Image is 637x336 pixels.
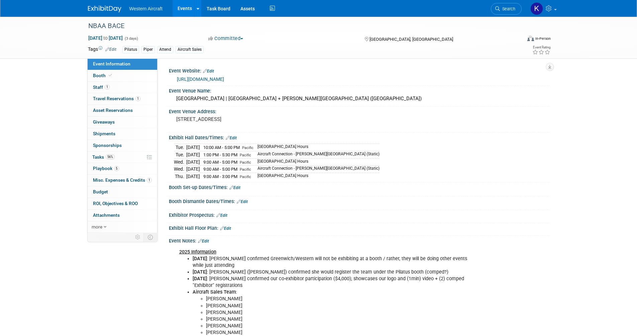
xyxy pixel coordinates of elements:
[216,213,227,218] a: Edit
[193,269,207,275] b: [DATE]
[193,269,472,276] li: : [PERSON_NAME] ([PERSON_NAME]) confirmed she would register the team under the Pilatus booth (co...
[500,6,515,11] span: Search
[177,76,224,82] a: [URL][DOMAIN_NAME]
[88,46,116,53] td: Tags
[242,146,253,150] span: Pacific
[169,182,549,191] div: Booth Set-up Dates/Times:
[102,35,109,41] span: to
[491,3,522,15] a: Search
[88,152,157,163] a: Tasks56%
[93,212,120,218] span: Attachments
[88,70,157,81] a: Booth
[229,185,240,190] a: Edit
[206,296,472,302] li: [PERSON_NAME]
[109,73,112,77] i: Booth reservation complete
[193,276,207,282] b: [DATE]
[93,73,113,78] span: Booth
[93,177,152,183] span: Misc. Expenses & Credits
[93,143,122,148] span: Sponsorships
[193,289,236,295] b: Aircraft Sales Team
[88,163,157,174] a: Playbook5
[93,189,108,194] span: Budget
[114,166,119,171] span: 5
[169,210,549,219] div: Exhibitor Prospectus:
[532,46,550,49] div: Event Rating
[193,256,207,262] b: [DATE]
[203,152,237,157] span: 1:00 PM - 5:30 PM
[105,85,110,90] span: 1
[106,154,115,159] span: 56%
[88,58,157,70] a: Event Information
[176,116,320,122] pre: [STREET_ADDRESS]
[169,107,549,115] div: Event Venue Address:
[88,105,157,116] a: Asset Reservations
[193,276,472,289] li: : [PERSON_NAME] confirmed our co-exhibitor participation ($4,000); showcases our logo and (1min) ...
[226,136,237,140] a: Edit
[186,166,200,173] td: [DATE]
[186,173,200,180] td: [DATE]
[253,158,380,166] td: [GEOGRAPHIC_DATA] Hours
[88,198,157,209] a: ROI, Objectives & ROO
[482,35,551,45] div: Event Format
[88,117,157,128] a: Giveaways
[253,144,380,151] td: [GEOGRAPHIC_DATA] Hours
[88,35,123,41] span: [DATE] [DATE]
[174,144,186,151] td: Tue.
[105,47,116,52] a: Edit
[253,166,380,173] td: Aircraft Connection - [PERSON_NAME][GEOGRAPHIC_DATA] (Static)
[527,36,534,41] img: Format-Inperson.png
[88,128,157,140] a: Shipments
[93,201,138,206] span: ROI, Objectives & ROO
[253,173,380,180] td: [GEOGRAPHIC_DATA] Hours
[174,151,186,159] td: Tue.
[206,35,246,42] button: Committed
[174,94,544,104] div: [GEOGRAPHIC_DATA] | [GEOGRAPHIC_DATA] + [PERSON_NAME][GEOGRAPHIC_DATA] ([GEOGRAPHIC_DATA])
[174,166,186,173] td: Wed.
[369,37,453,42] span: [GEOGRAPHIC_DATA], [GEOGRAPHIC_DATA]
[92,154,115,160] span: Tasks
[186,151,200,159] td: [DATE]
[86,20,512,32] div: NBAA BACE
[169,86,549,94] div: Event Venue Name:
[93,96,140,101] span: Travel Reservations
[535,36,551,41] div: In-Person
[253,151,380,159] td: Aircraft Connection - [PERSON_NAME][GEOGRAPHIC_DATA] (Static)
[169,196,549,205] div: Booth Dismantle Dates/Times:
[88,82,157,93] a: Staff1
[198,239,209,243] a: Edit
[93,166,119,171] span: Playbook
[206,303,472,309] li: [PERSON_NAME]
[93,108,133,113] span: Asset Reservations
[88,93,157,105] a: Travel Reservations1
[169,66,549,74] div: Event Website:
[169,133,549,141] div: Exhibit Hall Dates/Times:
[206,323,472,329] li: [PERSON_NAME]
[129,6,163,11] span: Western Aircraft
[174,158,186,166] td: Wed.
[179,249,216,255] b: 2025 Information
[176,46,204,53] div: Aircraft Sales
[203,160,237,165] span: 9:00 AM - 5:00 PM
[124,36,138,41] span: (3 days)
[240,175,251,179] span: Pacific
[147,178,152,183] span: 1
[220,226,231,231] a: Edit
[203,145,240,150] span: 10:00 AM - 5:00 PM
[92,224,102,229] span: more
[237,199,248,204] a: Edit
[203,167,237,172] span: 9:00 AM - 5:00 PM
[193,256,472,269] li: : [PERSON_NAME] confirmed Greenwich/Western will not be exhibiting at a booth / rather, they will...
[88,186,157,198] a: Budget
[240,160,251,165] span: Pacific
[135,96,140,101] span: 1
[186,144,200,151] td: [DATE]
[169,223,549,232] div: Exhibit Hall Floor Plan:
[186,158,200,166] td: [DATE]
[206,309,472,316] li: [PERSON_NAME]
[203,69,214,73] a: Edit
[88,210,157,221] a: Attachments
[240,167,251,172] span: Pacific
[88,6,121,12] img: ExhibitDay
[206,329,472,336] li: [PERSON_NAME]
[93,119,115,125] span: Giveaways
